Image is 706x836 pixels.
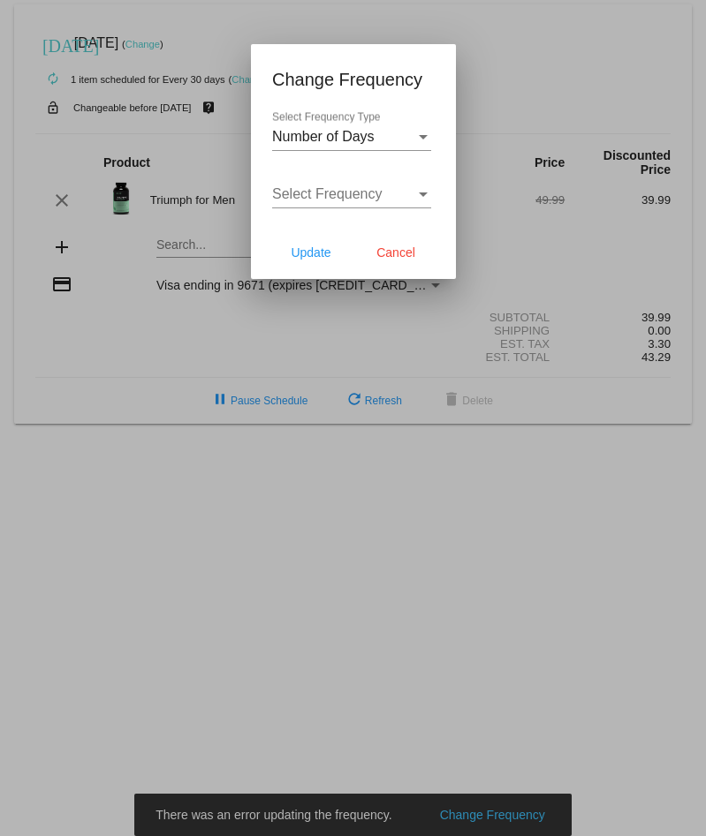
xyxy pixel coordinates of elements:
span: Cancel [376,245,415,260]
mat-select: Select Frequency [272,186,431,202]
span: Number of Days [272,129,375,144]
button: Cancel [357,237,435,268]
span: Update [291,245,330,260]
button: Update [272,237,350,268]
span: Select Frequency [272,186,383,201]
h1: Change Frequency [272,65,435,94]
mat-select: Select Frequency Type [272,129,431,145]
